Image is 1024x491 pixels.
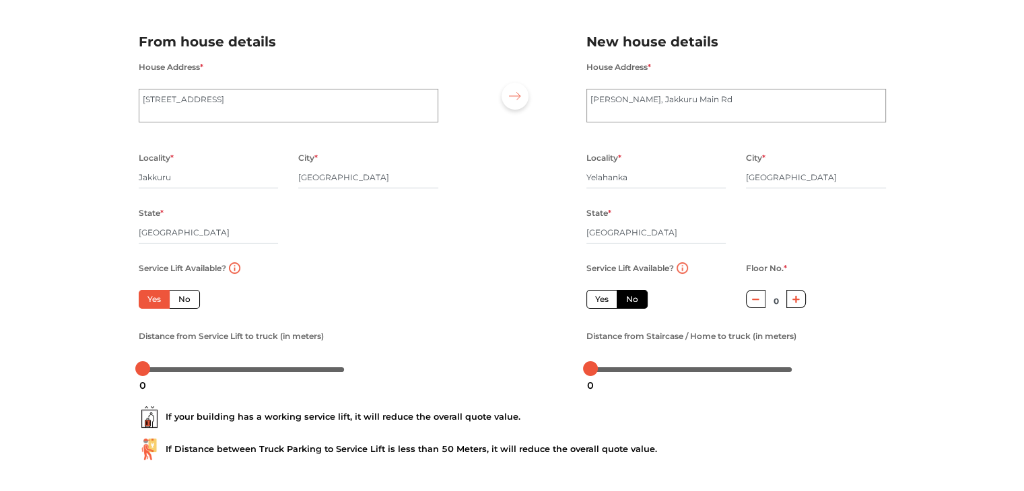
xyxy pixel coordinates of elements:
div: If Distance between Truck Parking to Service Lift is less than 50 Meters, it will reduce the over... [139,439,886,460]
label: Distance from Service Lift to truck (in meters) [139,328,324,345]
textarea: [PERSON_NAME], Jakkuru Main Rd [586,89,886,122]
label: No [169,290,200,309]
img: ... [139,406,160,428]
label: City [746,149,765,167]
div: 0 [134,374,151,397]
textarea: [STREET_ADDRESS] [139,89,438,122]
h2: New house details [586,31,886,53]
h2: From house details [139,31,438,53]
label: House Address [586,59,651,76]
label: Yes [139,290,170,309]
label: City [298,149,318,167]
img: ... [139,439,160,460]
label: Floor No. [746,260,787,277]
label: House Address [139,59,203,76]
label: Service Lift Available? [139,260,226,277]
label: No [617,290,648,309]
label: Service Lift Available? [586,260,674,277]
label: Locality [139,149,174,167]
label: State [139,204,164,222]
label: Distance from Staircase / Home to truck (in meters) [586,328,796,345]
label: Yes [586,290,617,309]
label: State [586,204,611,222]
label: Locality [586,149,621,167]
div: If your building has a working service lift, it will reduce the overall quote value. [139,406,886,428]
div: 0 [582,374,599,397]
